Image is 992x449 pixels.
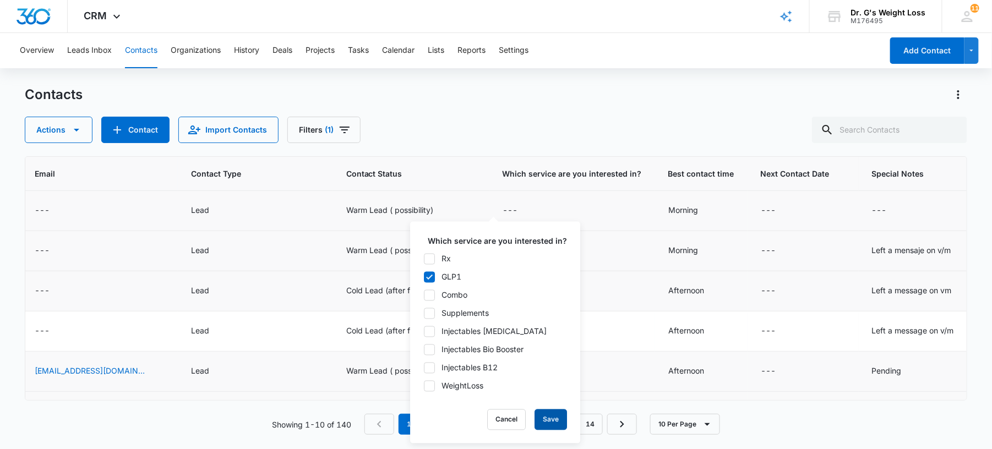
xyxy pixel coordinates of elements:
div: Morning [668,244,698,256]
div: account name [851,8,926,17]
span: (1) [325,126,334,134]
div: Special Notes - Left a message on vm - Select to Edit Field [872,284,972,298]
div: Supplements [442,308,489,319]
div: Lead [191,244,209,256]
div: --- [35,204,50,217]
div: Special Notes - Pending - Select to Edit Field [872,365,922,378]
div: Best contact time - Morning - Select to Edit Field [668,244,718,258]
a: Next Page [607,414,637,435]
div: Contact Type - Lead - Select to Edit Field [191,325,229,338]
div: Contact Type - Lead - Select to Edit Field [191,284,229,298]
button: Deals [272,33,292,68]
div: --- [872,204,887,217]
div: Afternoon [668,284,704,296]
button: Add Contact [890,37,964,64]
div: Injectables Bio Booster [442,344,524,355]
div: --- [35,244,50,258]
div: WeightLoss [442,380,483,392]
div: Lead [191,204,209,216]
a: Page 14 [577,414,603,435]
button: Tasks [348,33,369,68]
div: Best contact time - Afternoon - Select to Edit Field [668,325,724,338]
div: --- [761,204,776,217]
div: Contact Status - Warm Lead ( possibility) - Select to Edit Field [346,204,453,217]
button: Save [535,409,567,430]
span: Contact Type [191,168,304,179]
button: Add Contact [101,117,170,143]
div: Cold Lead (after first month no interest) [346,325,456,336]
div: Left a message on vm [872,284,952,296]
div: Email - - Select to Edit Field [35,284,69,298]
div: --- [35,325,50,338]
div: Special Notes - - Select to Edit Field [872,204,907,217]
div: Which service are you interested in? - - Select to Edit Field [503,204,537,217]
div: Best contact time - Afternoon - Select to Edit Field [668,365,724,378]
div: --- [503,204,517,217]
button: Actions [950,86,967,103]
div: Next Contact Date - - Select to Edit Field [761,284,795,298]
div: --- [35,284,50,298]
button: Organizations [171,33,221,68]
button: 10 Per Page [650,414,720,435]
div: --- [761,244,776,258]
div: Left a message on v/m [872,325,954,336]
span: Which service are you interested in? [503,168,642,179]
div: Warm Lead ( possibility) [346,365,433,376]
span: Best contact time [668,168,734,179]
span: CRM [84,10,107,21]
div: Best contact time - Afternoon - Select to Edit Field [668,284,724,298]
input: Search Contacts [812,117,967,143]
button: Settings [499,33,528,68]
div: Injectables [MEDICAL_DATA] [442,326,547,337]
div: Contact Status - Warm Lead ( possibility) - Select to Edit Field [346,365,453,378]
div: Best contact time - Morning - Select to Edit Field [668,204,718,217]
button: Contacts [125,33,157,68]
div: notifications count [971,4,979,13]
div: --- [761,325,776,338]
span: Email [35,168,149,179]
div: Lead [191,365,209,376]
div: Afternoon [668,325,704,336]
h1: Contacts [25,86,83,103]
div: Afternoon [668,365,704,376]
button: Overview [20,33,54,68]
div: --- [761,284,776,298]
div: Warm Lead ( possibility) [346,244,433,256]
span: 11 [971,4,979,13]
div: Email - Nonasantos1@hotmail.com - Select to Edit Field [35,365,165,378]
div: Next Contact Date - - Select to Edit Field [761,365,795,378]
div: --- [761,365,776,378]
div: Special Notes - Left a message on v/m - Select to Edit Field [872,325,974,338]
p: Showing 1-10 of 140 [272,419,351,430]
button: Projects [306,33,335,68]
button: Filters [287,117,361,143]
button: Cancel [487,409,526,430]
div: Contact Type - Lead - Select to Edit Field [191,244,229,258]
button: Leads Inbox [67,33,112,68]
div: Injectables B12 [442,362,498,374]
div: Lead [191,284,209,296]
button: Actions [25,117,92,143]
div: Warm Lead ( possibility) [346,204,433,216]
div: Next Contact Date - - Select to Edit Field [761,244,795,258]
div: Morning [668,204,698,216]
div: Rx [442,253,451,265]
div: Next Contact Date - - Select to Edit Field [761,204,795,217]
span: Contact Status [346,168,460,179]
div: Contact Type - Lead - Select to Edit Field [191,204,229,217]
span: Special Notes [872,168,986,179]
div: Contact Status - Cold Lead (after first month no interest) - Select to Edit Field [346,325,476,338]
button: Calendar [382,33,415,68]
div: Contact Status - Cold Lead (after first month no interest) - Select to Edit Field [346,284,476,298]
div: Next Contact Date - - Select to Edit Field [761,325,795,338]
div: Pending [872,365,902,376]
div: Special Notes - Left a mensaje on v/m - Select to Edit Field [872,244,971,258]
div: Cold Lead (after first month no interest) [346,284,456,296]
button: Reports [457,33,486,68]
div: account id [851,17,926,25]
div: Email - - Select to Edit Field [35,204,69,217]
div: Left a mensaje on v/m [872,244,951,256]
a: [EMAIL_ADDRESS][DOMAIN_NAME] [35,365,145,376]
div: Email - - Select to Edit Field [35,325,69,338]
div: Contact Status - Warm Lead ( possibility) - Select to Edit Field [346,244,453,258]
